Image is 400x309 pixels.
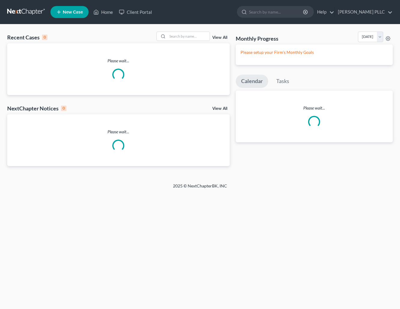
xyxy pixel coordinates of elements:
a: View All [212,36,227,40]
p: Please wait... [7,129,230,135]
input: Search by name... [249,6,304,17]
a: Home [90,7,116,17]
a: Calendar [236,75,268,88]
p: Please setup your Firm's Monthly Goals [241,49,388,55]
div: NextChapter Notices [7,105,66,112]
div: 0 [42,35,47,40]
span: New Case [63,10,83,14]
a: [PERSON_NAME] PLLC [335,7,392,17]
a: Help [314,7,334,17]
h3: Monthly Progress [236,35,278,42]
p: Please wait... [236,105,393,111]
a: View All [212,107,227,111]
p: Please wait... [7,58,230,64]
input: Search by name... [168,32,210,41]
div: Recent Cases [7,34,47,41]
a: Tasks [271,75,295,88]
div: 0 [61,106,66,111]
div: 2025 © NextChapterBK, INC [29,183,371,194]
a: Client Portal [116,7,155,17]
